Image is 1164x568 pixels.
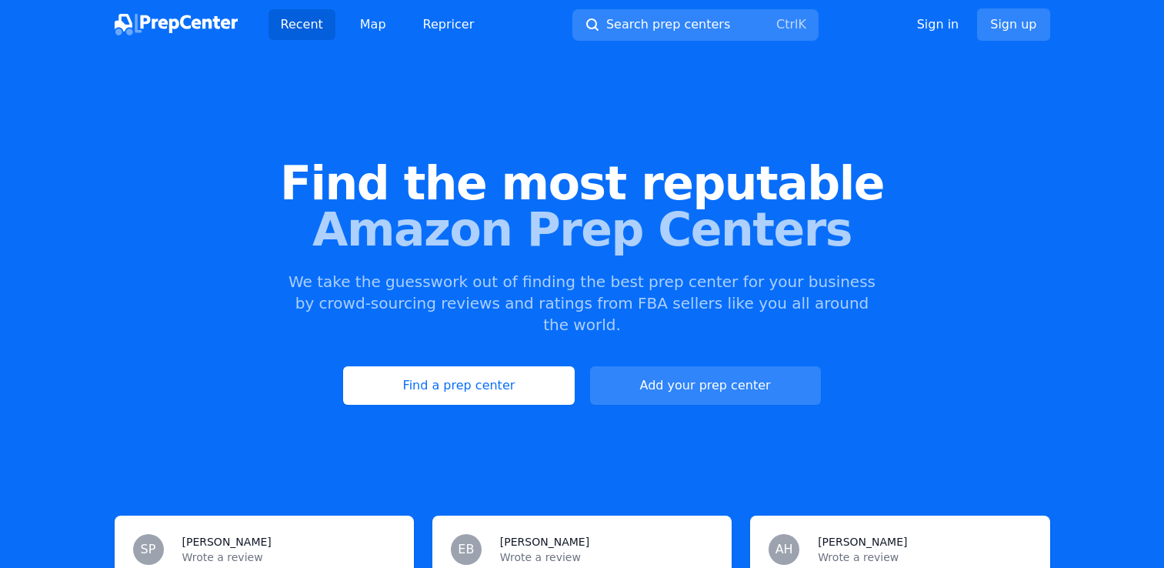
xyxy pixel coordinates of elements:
p: We take the guesswork out of finding the best prep center for your business by crowd-sourcing rev... [287,271,878,336]
h3: [PERSON_NAME] [500,534,589,550]
span: Amazon Prep Centers [25,206,1139,252]
span: SP [141,543,156,556]
h3: [PERSON_NAME] [818,534,907,550]
span: Search prep centers [606,15,730,34]
p: Wrote a review [818,550,1031,565]
kbd: K [798,17,806,32]
p: Wrote a review [500,550,713,565]
img: PrepCenter [115,14,238,35]
a: Sign in [917,15,959,34]
button: Search prep centersCtrlK [572,9,819,41]
a: Find a prep center [343,366,574,405]
a: Add your prep center [590,366,821,405]
a: Repricer [411,9,487,40]
span: AH [775,543,793,556]
a: Map [348,9,399,40]
a: Recent [268,9,335,40]
a: Sign up [977,8,1049,41]
p: Wrote a review [182,550,395,565]
kbd: Ctrl [776,17,798,32]
h3: [PERSON_NAME] [182,534,272,550]
span: EB [458,543,474,556]
span: Find the most reputable [25,160,1139,206]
